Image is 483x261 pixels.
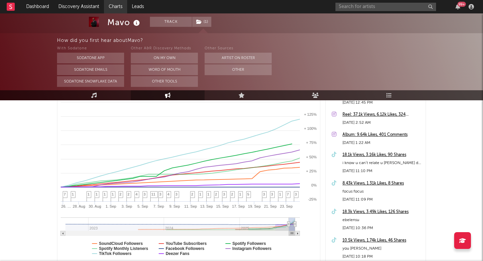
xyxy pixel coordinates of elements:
button: Other Tools [131,76,198,87]
text: 15. Sep [216,204,229,208]
text: 7. Sep [153,204,164,208]
span: 2 [191,192,193,196]
span: 1 [88,192,90,196]
text: Deezer Fans [166,251,190,256]
text: 28. Aug [73,204,85,208]
a: 8.43k Views, 1.31k Likes, 8 Shares [342,179,422,188]
span: 2 [215,192,217,196]
text: YouTube Subscribers [166,241,207,246]
text: Instagram Followers [232,246,272,251]
text: + 75% [306,141,317,145]
button: Word Of Mouth [131,64,198,75]
span: 1 [207,192,209,196]
span: 5 [247,192,249,196]
div: [DATE] 10:36 PM [342,224,422,232]
div: you [PERSON_NAME] [342,245,422,253]
span: 11 [151,192,155,196]
button: Other [205,64,272,75]
span: 4 [167,192,169,196]
text: Spotify Monthly Listeners [99,246,148,251]
input: Search for artists [335,3,436,11]
text: 21. Sep [264,204,277,208]
text: + 50% [306,155,317,159]
button: Sodatone App [57,53,124,63]
div: [DATE] 11:09 PM [342,196,422,204]
button: Sodatone Snowflake Data [57,76,124,87]
div: 99 + [458,2,466,7]
div: How did you first hear about Mavo ? [57,37,483,45]
span: 1 [72,192,74,196]
text: SoundCloud Followers [99,241,143,246]
button: Artist on Roster [205,53,272,63]
div: Other A&R Discovery Methods [131,45,198,53]
a: 18.1k Views, 3.16k Likes, 90 Shares [342,151,422,159]
text: -25% [308,197,317,201]
span: 1 [96,192,98,196]
span: 3 [295,192,297,196]
div: [DATE] 1:22 AM [342,139,422,147]
button: Track [150,17,192,27]
text: 17. Sep [232,204,245,208]
span: ( 1 ) [192,17,212,27]
span: 7 [64,192,66,196]
div: focus focus [342,188,422,196]
div: [DATE] 2:52 AM [342,119,422,127]
a: Album: 9.64k Likes, 401 Comments [342,131,422,139]
text: + 100% [304,126,317,130]
button: Sodatone Emails [57,64,124,75]
div: With Sodatone [57,45,124,53]
button: 99+ [455,4,460,9]
a: 18.3k Views, 3.49k Likes, 126 Shares [342,208,422,216]
div: [DATE] 12:45 PM [342,99,422,107]
span: 3 [223,192,225,196]
text: + 125% [304,112,317,116]
text: 23. Sep [280,204,292,208]
span: 1 [279,192,281,196]
span: 3 [159,192,161,196]
div: Other Sources [205,45,272,53]
text: Facebook Followers [166,246,205,251]
text: 3. Sep [121,204,132,208]
span: 7 [287,192,289,196]
span: 1 [112,192,114,196]
span: 3 [175,192,177,196]
span: 2 [127,192,129,196]
div: i know u can’t relate u [PERSON_NAME] der😛 [342,159,422,167]
span: 3 [263,192,265,196]
text: 0% [311,183,317,187]
text: 5. Sep [138,204,148,208]
div: [DATE] 10:18 PM [342,253,422,261]
text: 1. Sep [106,204,116,208]
text: 13. Sep [200,204,213,208]
span: 4 [136,192,138,196]
div: Mavo [107,17,142,28]
span: 3 [144,192,146,196]
text: + 25% [306,169,317,173]
text: 26. … [61,204,71,208]
a: 10.5k Views, 1.74k Likes, 46 Shares [342,237,422,245]
span: 2 [231,192,233,196]
span: 1 [239,192,241,196]
text: Spotify Followers [232,241,266,246]
text: 9. Sep [169,204,180,208]
span: 1 [104,192,106,196]
text: 30. Aug [89,204,101,208]
text: TikTok Followers [99,251,131,256]
div: [DATE] 11:10 PM [342,167,422,175]
button: On My Own [131,53,198,63]
div: ebelensu [342,216,422,224]
button: (1) [192,17,211,27]
span: 3 [271,192,273,196]
span: 1 [199,192,201,196]
text: 19. Sep [248,204,261,208]
a: Reel: 37.1k Views, 6.12k Likes, 324 Comments [342,111,422,119]
text: 11. Sep [184,204,197,208]
span: 2 [119,192,121,196]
